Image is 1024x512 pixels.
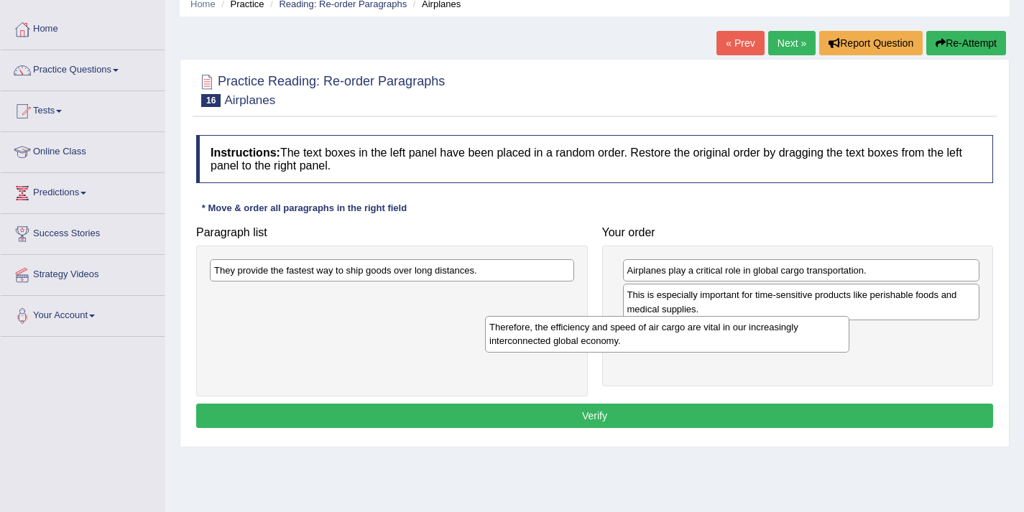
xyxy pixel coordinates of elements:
[224,93,275,107] small: Airplanes
[623,284,980,320] div: This is especially important for time-sensitive products like perishable foods and medical supplies.
[1,255,165,291] a: Strategy Videos
[196,226,588,239] h4: Paragraph list
[196,71,445,107] h2: Practice Reading: Re-order Paragraphs
[716,31,764,55] a: « Prev
[1,132,165,168] a: Online Class
[768,31,816,55] a: Next »
[1,214,165,250] a: Success Stories
[602,226,994,239] h4: Your order
[1,91,165,127] a: Tests
[819,31,923,55] button: Report Question
[210,259,574,281] div: They provide the fastest way to ship goods over long distances.
[196,135,993,183] h4: The text boxes in the left panel have been placed in a random order. Restore the original order b...
[1,9,165,45] a: Home
[196,201,412,215] div: * Move & order all paragraphs in the right field
[211,146,280,159] b: Instructions:
[1,50,165,86] a: Practice Questions
[201,94,221,107] span: 16
[1,296,165,332] a: Your Account
[623,259,980,281] div: Airplanes play a critical role in global cargo transportation.
[926,31,1006,55] button: Re-Attempt
[1,173,165,209] a: Predictions
[485,316,849,352] div: Therefore, the efficiency and speed of air cargo are vital in our increasingly interconnected glo...
[196,404,993,428] button: Verify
